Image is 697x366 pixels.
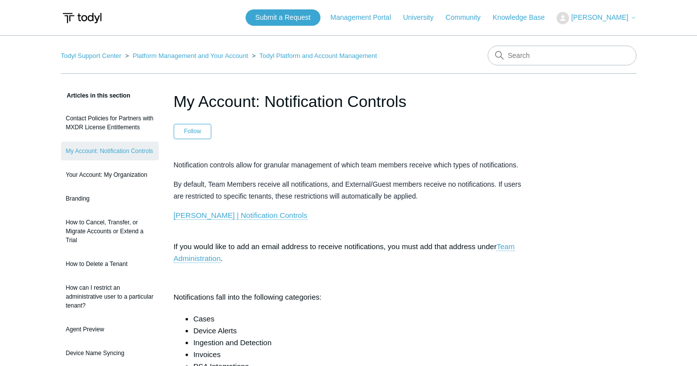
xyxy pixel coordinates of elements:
[403,12,443,23] a: University
[61,255,159,273] a: How to Delete a Tenant
[61,9,103,27] img: Todyl Support Center Help Center home page
[174,161,518,169] span: Notification controls allow for granular management of which team members receive which types of ...
[61,92,130,99] span: Articles in this section
[493,12,555,23] a: Knowledge Base
[174,242,515,263] a: Team Administration
[61,165,159,184] a: Your Account: My Organization
[123,52,250,59] li: Platform Management and Your Account
[250,52,377,59] li: Todyl Platform and Account Management
[174,124,212,139] button: Follow Article
[61,142,159,160] a: My Account: Notification Controls
[61,109,159,137] a: Contact Policies for Partners with MXDR License Entitlements
[174,180,521,200] span: By default, Team Members receive all notifications, and External/Guest members receive no notific...
[571,13,628,21] span: [PERSON_NAME]
[61,344,159,363] a: Device Name Syncing
[61,278,159,315] a: How can I restrict an administrative user to a particular tenant?
[259,52,377,59] a: Todyl Platform and Account Management
[61,320,159,339] a: Agent Preview
[174,211,308,220] a: [PERSON_NAME] | Notification Controls
[330,12,401,23] a: Management Portal
[174,90,524,113] h1: My Account: Notification Controls
[132,52,248,59] a: Platform Management and Your Account
[445,12,491,23] a: Community
[61,52,122,59] a: Todyl Support Center
[193,337,524,349] li: Ingestion and Detection
[61,52,124,59] li: Todyl Support Center
[193,325,524,337] li: Device Alerts
[193,313,524,325] li: Cases
[61,189,159,208] a: Branding
[174,229,524,264] p: If you would like to add an email address to receive notifications, you must add that address und...
[61,213,159,250] a: How to Cancel, Transfer, or Migrate Accounts or Extend a Trial
[488,46,636,65] input: Search
[174,291,524,303] p: Notifications fall into the following categories:
[193,349,524,361] li: Invoices
[246,9,320,26] a: Submit a Request
[557,12,636,24] button: [PERSON_NAME]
